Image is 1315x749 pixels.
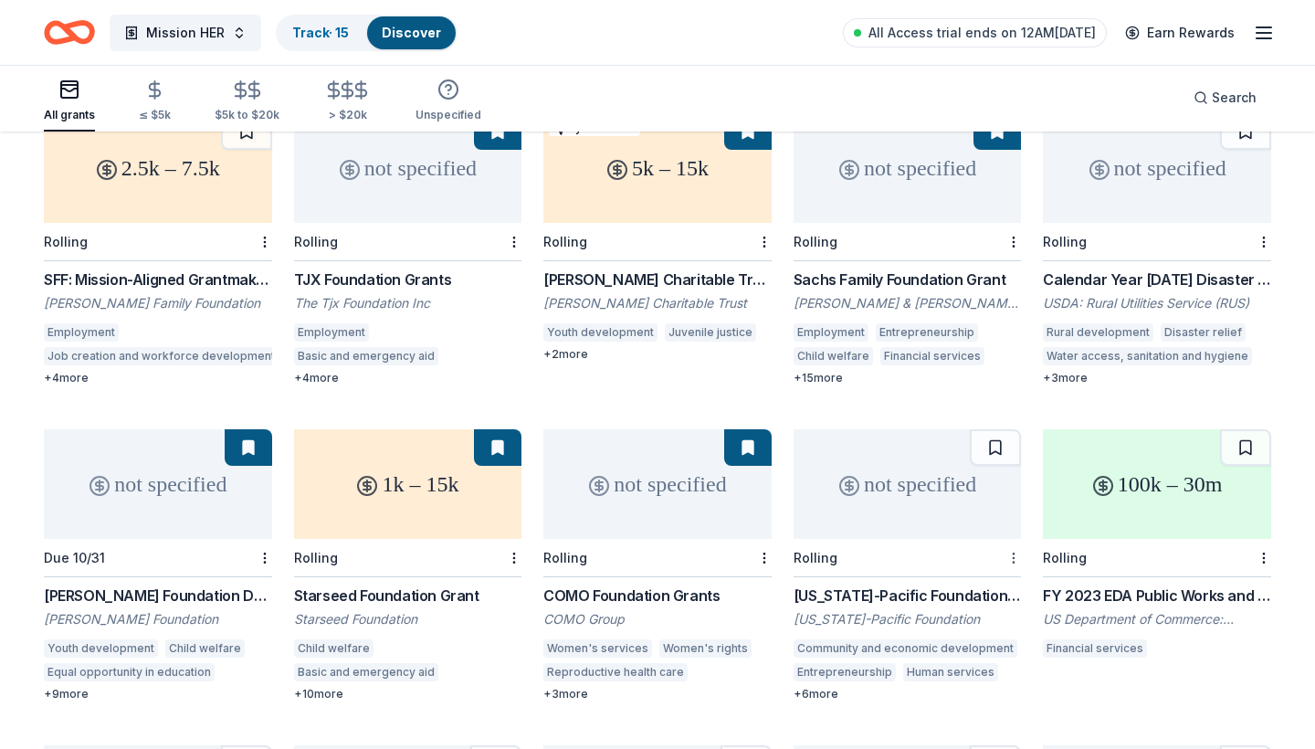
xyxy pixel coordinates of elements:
[1043,234,1087,249] div: Rolling
[1179,79,1271,116] button: Search
[215,108,279,122] div: $5k to $20k
[1043,585,1271,607] div: FY 2023 EDA Public Works and Economic Adjustment Assistance Programs
[1043,269,1271,290] div: Calendar Year [DATE] Disaster Water Grants
[1161,323,1246,342] div: Disaster relief
[44,347,279,365] div: Job creation and workforce development
[543,585,772,607] div: COMO Foundation Grants
[294,294,522,312] div: The Tjx Foundation Inc
[543,687,772,702] div: + 3 more
[44,113,272,223] div: 2.5k – 7.5k
[323,108,372,122] div: > $20k
[44,11,95,54] a: Home
[44,269,272,290] div: SFF: Mission-Aligned Grantmaking - Seed Grants
[294,371,522,385] div: + 4 more
[868,22,1096,44] span: All Access trial ends on 12AM[DATE]
[1043,371,1271,385] div: + 3 more
[416,71,481,132] button: Unspecified
[44,234,88,249] div: Rolling
[44,294,272,312] div: [PERSON_NAME] Family Foundation
[294,663,438,681] div: Basic and emergency aid
[843,18,1107,47] a: All Access trial ends on 12AM[DATE]
[794,585,1022,607] div: [US_STATE]-Pacific Foundation Grant
[794,663,896,681] div: Entrepreneurship
[794,269,1022,290] div: Sachs Family Foundation Grant
[294,113,522,385] a: not specifiedRollingTJX Foundation GrantsThe Tjx Foundation IncEmploymentBasic and emergency aid+...
[794,639,1017,658] div: Community and economic development
[794,371,1022,385] div: + 15 more
[543,294,772,312] div: [PERSON_NAME] Charitable Trust
[416,108,481,122] div: Unspecified
[543,639,652,658] div: Women's services
[794,234,837,249] div: Rolling
[794,687,1022,702] div: + 6 more
[44,687,272,702] div: + 9 more
[543,610,772,628] div: COMO Group
[543,269,772,290] div: [PERSON_NAME] Charitable Trust Grant
[44,108,95,122] div: All grants
[543,113,772,223] div: 5k – 15k
[44,429,272,539] div: not specified
[659,639,752,658] div: Women's rights
[294,429,522,539] div: 1k – 15k
[876,323,978,342] div: Entrepreneurship
[44,639,158,658] div: Youth development
[139,108,171,122] div: ≤ $5k
[44,71,95,132] button: All grants
[292,25,349,40] a: Track· 15
[215,72,279,132] button: $5k to $20k
[44,429,272,702] a: not specifiedDue 10/31[PERSON_NAME] Foundation Donations[PERSON_NAME] FoundationYouth development...
[665,323,756,342] div: Juvenile justice
[110,15,261,51] button: Mission HER
[1043,113,1271,385] a: not specifiedRollingCalendar Year [DATE] Disaster Water GrantsUSDA: Rural Utilities Service (RUS)...
[1043,429,1271,539] div: 100k – 30m
[543,234,587,249] div: Rolling
[1114,16,1246,49] a: Earn Rewards
[44,550,105,565] div: Due 10/31
[1043,323,1153,342] div: Rural development
[294,610,522,628] div: Starseed Foundation
[543,347,772,362] div: + 2 more
[543,429,772,539] div: not specified
[44,585,272,607] div: [PERSON_NAME] Foundation Donations
[294,323,369,342] div: Employment
[294,429,522,702] a: 1k – 15kRollingStarseed Foundation GrantStarseed FoundationChild welfareBasic and emergency aid+1...
[294,347,438,365] div: Basic and emergency aid
[543,663,688,681] div: Reproductive health care
[794,610,1022,628] div: [US_STATE]-Pacific Foundation
[323,72,372,132] button: > $20k
[794,113,1022,385] a: not specifiedRollingSachs Family Foundation Grant[PERSON_NAME] & [PERSON_NAME] FoundationEmployme...
[294,550,338,565] div: Rolling
[139,72,171,132] button: ≤ $5k
[794,550,837,565] div: Rolling
[794,294,1022,312] div: [PERSON_NAME] & [PERSON_NAME] Foundation
[543,550,587,565] div: Rolling
[294,687,522,702] div: + 10 more
[382,25,441,40] a: Discover
[794,429,1022,539] div: not specified
[794,429,1022,702] a: not specifiedRolling[US_STATE]-Pacific Foundation Grant[US_STATE]-Pacific FoundationCommunity and...
[294,639,373,658] div: Child welfare
[880,347,984,365] div: Financial services
[543,429,772,702] a: not specifiedRollingCOMO Foundation GrantsCOMO GroupWomen's servicesWomen's rightsReproductive he...
[794,113,1022,223] div: not specified
[44,323,119,342] div: Employment
[294,269,522,290] div: TJX Foundation Grants
[794,323,868,342] div: Employment
[294,234,338,249] div: Rolling
[44,610,272,628] div: [PERSON_NAME] Foundation
[1043,113,1271,223] div: not specified
[44,663,215,681] div: Equal opportunity in education
[794,347,873,365] div: Child welfare
[1043,610,1271,628] div: US Department of Commerce: Economic Development Administration (EDA)
[1043,429,1271,663] a: 100k – 30mRollingFY 2023 EDA Public Works and Economic Adjustment Assistance ProgramsUS Departmen...
[165,639,245,658] div: Child welfare
[294,585,522,607] div: Starseed Foundation Grant
[1043,294,1271,312] div: USDA: Rural Utilities Service (RUS)
[543,323,657,342] div: Youth development
[276,15,458,51] button: Track· 15Discover
[1043,550,1087,565] div: Rolling
[1043,347,1252,365] div: Water access, sanitation and hygiene
[543,113,772,362] a: 5k – 15kCyberGrantsRolling[PERSON_NAME] Charitable Trust Grant[PERSON_NAME] Charitable TrustYouth...
[1212,87,1257,109] span: Search
[146,22,225,44] span: Mission HER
